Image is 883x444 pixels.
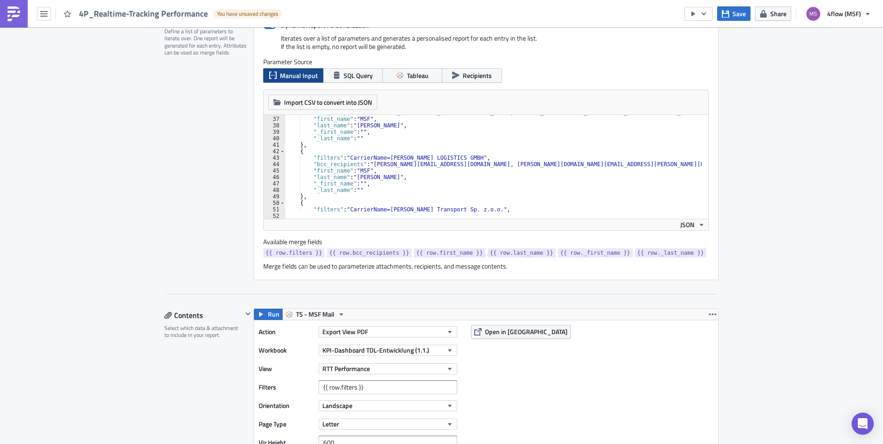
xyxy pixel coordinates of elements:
[263,68,323,83] button: Manual Input
[264,193,285,200] div: 49
[322,419,339,429] span: Letter
[263,248,325,258] a: {{ row.filters }}
[217,10,278,18] span: You have unsaved changes
[264,206,285,213] div: 51
[463,71,492,80] span: Recipients
[4,4,441,82] body: Rich Text Area. Press ALT-0 for help.
[680,220,695,229] span: JSON
[4,75,441,82] p: MSF Planning Team
[717,6,750,21] button: Save
[677,219,708,230] button: JSON
[284,97,372,107] span: Import CSV to convert into JSON
[164,28,248,56] div: Define a list of parameters to iterate over. One report will be generated for each entry. Attribu...
[263,58,709,66] label: Parameter Source
[4,44,441,52] p: Sollten zusätzliche Spediteure hinzugefügt werden müssen, wendet Sie sich bitte an [EMAIL_ADDRESS...
[259,362,314,376] label: View
[755,6,791,21] button: Share
[264,174,285,180] div: 46
[4,24,441,31] p: Eine Übersicht über die Trackingrate je Tour für die letzten 6 Wochen steht hier zum Download ber...
[319,400,457,411] button: Landscape
[732,9,746,18] span: Save
[264,187,285,193] div: 48
[264,161,285,168] div: 44
[264,213,285,219] div: 52
[263,238,333,246] label: Available merge fields
[442,68,502,83] button: Recipients
[414,248,485,258] a: {{ row.first_name }}
[266,248,322,258] span: {{ row.filters }}
[264,142,285,148] div: 41
[259,325,314,339] label: Action
[4,14,441,21] p: wie besprochen einmal die aktuellen Performancekennzahlen zum Thema Realtime-Tracking.
[264,168,285,174] div: 45
[801,4,876,24] button: 4flow (MSF)
[4,4,441,11] p: Hallo zusammen,
[6,6,21,21] img: PushMetrics
[770,9,786,18] span: Share
[263,34,709,58] div: Iterates over a list of parameters and generates a personalised report for each entry in the list...
[319,345,457,356] button: KPI-Dashboard TDL-Entwicklung (1.1.)
[327,248,411,258] a: {{ row.bcc_recipients }}
[382,68,442,83] button: Tableau
[319,380,457,394] input: Filter1=Value1&...
[637,248,704,258] span: {{ row._last_name }}
[416,248,483,258] span: {{ row.first_name }}
[4,65,441,72] p: Beste Grüße
[254,309,283,320] button: Run
[164,324,242,339] div: Select which data & attachment to include in your report.
[164,308,242,322] div: Contents
[805,6,821,22] img: Avatar
[488,248,556,258] a: {{ row.last_name }}
[560,248,630,258] span: {{ row._first_name }}
[259,380,314,394] label: Filters
[259,343,314,357] label: Workbook
[344,71,373,80] span: SQL Query
[259,417,314,431] label: Page Type
[4,34,72,42] a: [URL][DOMAIN_NAME]
[263,262,709,270] div: Merge fields can be used to parameterize attachments, recipients, and message contents.
[268,95,377,110] button: Import CSV to convert into JSON
[322,327,368,336] span: Export View PDF
[319,363,457,374] button: RTT Performance
[323,68,383,83] button: SQL Query
[259,399,314,413] label: Orientation
[264,129,285,135] div: 39
[296,309,334,320] span: TS - MSF Mail
[490,248,553,258] span: {{ row.last_name }}
[558,248,633,258] a: {{ row._first_name }}
[242,308,254,319] button: Hide content
[322,401,352,410] span: Landscape
[280,71,318,80] span: Manual Input
[4,54,441,62] p: Sollte das Mailing nicht ankommen, wendet Sie sich bitte an [EMAIL_ADDRESS][DOMAIN_NAME].
[319,419,457,430] button: Letter
[322,364,370,373] span: RTT Performance
[264,155,285,161] div: 43
[827,9,861,18] span: 4flow (MSF)
[407,71,429,80] span: Tableau
[268,309,279,320] span: Run
[282,309,348,320] button: TS - MSF Mail
[329,248,409,258] span: {{ row.bcc_recipients }}
[79,8,209,19] span: 4P_Realtime-Tracking Performance
[264,200,285,206] div: 50
[322,345,429,355] span: KPI-Dashboard TDL-Entwicklung (1.1.)
[485,327,568,336] span: Open in [GEOGRAPHIC_DATA]
[264,135,285,142] div: 40
[471,325,571,339] button: Open in [GEOGRAPHIC_DATA]
[264,116,285,122] div: 37
[264,148,285,155] div: 42
[852,413,874,435] div: Open Intercom Messenger
[264,180,285,187] div: 47
[319,326,457,337] button: Export View PDF
[264,122,285,129] div: 38
[635,248,707,258] a: {{ row._last_name }}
